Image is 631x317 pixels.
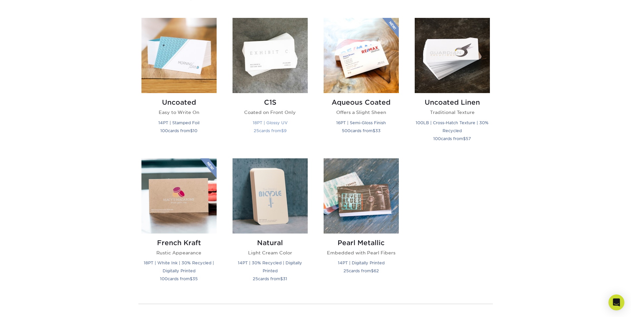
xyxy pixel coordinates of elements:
[253,276,287,281] small: cards from
[415,109,490,116] p: Traditional Texture
[375,128,381,133] span: 33
[141,109,217,116] p: Easy to Write On
[336,120,386,125] small: 16PT | Semi-Gloss Finish
[415,18,490,150] a: Uncoated Linen Business Cards Uncoated Linen Traditional Texture 100LB | Cross-Hatch Texture | 30...
[160,276,198,281] small: cards from
[463,136,466,141] span: $
[324,109,399,116] p: Offers a Slight Sheen
[141,158,217,234] img: French Kraft Business Cards
[238,260,302,273] small: 14PT | 30% Recycled | Digitally Printed
[338,260,385,265] small: 14PT | Digitally Printed
[466,136,471,141] span: 57
[324,98,399,106] h2: Aqueous Coated
[190,128,193,133] span: $
[141,158,217,291] a: French Kraft Business Cards French Kraft Rustic Appearance 18PT | White Ink | 30% Recycled | Digi...
[342,128,381,133] small: cards from
[141,98,217,106] h2: Uncoated
[415,18,490,93] img: Uncoated Linen Business Cards
[254,128,259,133] span: 25
[160,128,197,133] small: cards from
[343,268,349,273] span: 25
[192,276,198,281] span: 35
[233,18,308,93] img: C1S Business Cards
[373,128,375,133] span: $
[141,239,217,247] h2: French Kraft
[233,18,308,150] a: C1S Business Cards C1S Coated on Front Only 18PT | Glossy UV 25cards from$9
[193,128,197,133] span: 10
[324,18,399,93] img: Aqueous Coated Business Cards
[200,158,217,178] img: New Product
[254,128,287,133] small: cards from
[144,260,214,273] small: 18PT | White Ink | 30% Recycled | Digitally Printed
[141,249,217,256] p: Rustic Appearance
[415,98,490,106] h2: Uncoated Linen
[253,120,288,125] small: 18PT | Glossy UV
[190,276,192,281] span: $
[233,249,308,256] p: Light Cream Color
[280,276,283,281] span: $
[382,18,399,38] img: New Product
[342,128,350,133] span: 500
[141,18,217,150] a: Uncoated Business Cards Uncoated Easy to Write On 14PT | Stamped Foil 100cards from$10
[416,120,489,133] small: 100LB | Cross-Hatch Texture | 30% Recycled
[324,18,399,150] a: Aqueous Coated Business Cards Aqueous Coated Offers a Slight Sheen 16PT | Semi-Gloss Finish 500ca...
[160,128,168,133] span: 100
[324,249,399,256] p: Embedded with Pearl Fibers
[281,128,284,133] span: $
[233,98,308,106] h2: C1S
[433,136,471,141] small: cards from
[2,297,56,315] iframe: Google Customer Reviews
[141,18,217,93] img: Uncoated Business Cards
[158,120,199,125] small: 14PT | Stamped Foil
[160,276,168,281] span: 100
[233,158,308,291] a: Natural Business Cards Natural Light Cream Color 14PT | 30% Recycled | Digitally Printed 25cards ...
[343,268,379,273] small: cards from
[324,239,399,247] h2: Pearl Metallic
[283,276,287,281] span: 31
[374,268,379,273] span: 62
[233,158,308,234] img: Natural Business Cards
[253,276,258,281] span: 25
[324,158,399,291] a: Pearl Metallic Business Cards Pearl Metallic Embedded with Pearl Fibers 14PT | Digitally Printed ...
[608,294,624,310] div: Open Intercom Messenger
[433,136,441,141] span: 100
[233,239,308,247] h2: Natural
[284,128,287,133] span: 9
[324,158,399,234] img: Pearl Metallic Business Cards
[233,109,308,116] p: Coated on Front Only
[371,268,374,273] span: $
